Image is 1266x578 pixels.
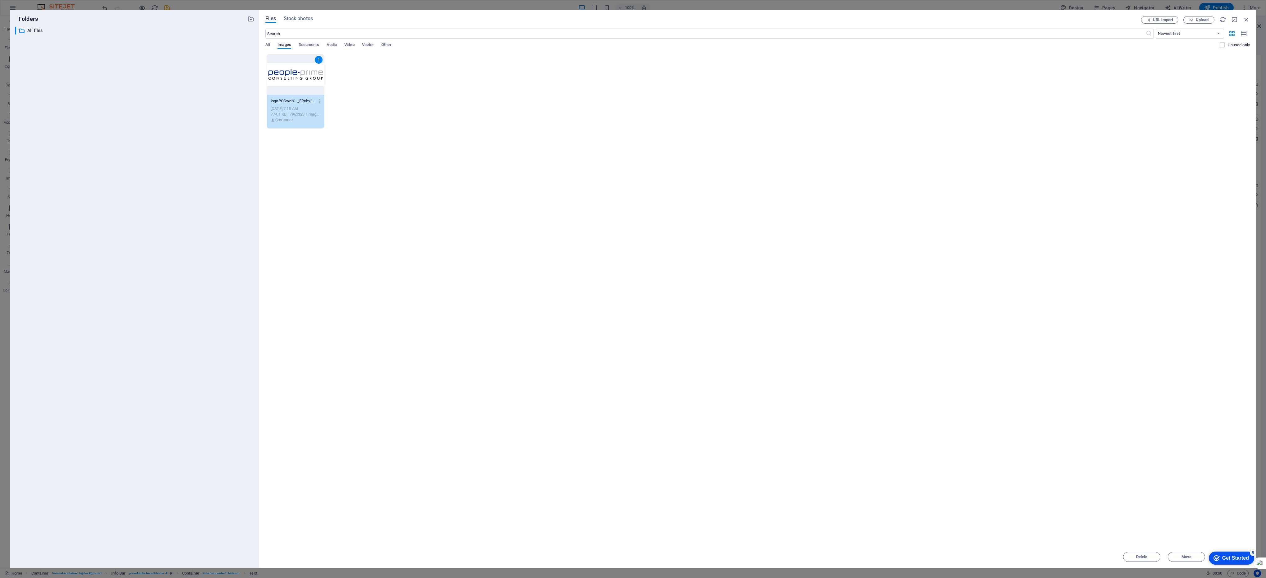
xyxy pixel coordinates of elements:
[284,15,313,22] span: Stock photos
[1141,16,1178,24] button: URL import
[1183,16,1214,24] button: Upload
[299,41,319,50] span: Documents
[27,27,243,34] p: All files
[1123,552,1160,562] button: Delete
[1228,42,1250,48] p: Displays only files that are not in use on the website. Files added during this session can still...
[15,15,38,23] p: Folders
[271,112,320,117] div: 774.1 KB | 796x323 | image/png
[315,56,323,64] div: 1
[265,15,276,22] span: Files
[46,1,52,7] div: 5
[15,27,16,34] div: ​
[271,98,315,104] p: logoPCGweb1-_FPxhvjlsqTHzvaIJYXX6g.png
[265,29,1146,39] input: Search
[278,41,291,50] span: Images
[1181,555,1191,559] span: Move
[1243,16,1250,23] i: Close
[1231,16,1238,23] i: Minimize
[344,41,354,50] span: Video
[1168,552,1205,562] button: Move
[5,3,50,16] div: Get Started 5 items remaining, 0% complete
[362,41,374,50] span: Vector
[275,117,293,123] p: Customer
[327,41,337,50] span: Audio
[381,41,391,50] span: Other
[247,16,254,22] i: Create new folder
[271,106,320,112] div: [DATE] 7:15 AM
[1219,16,1226,23] i: Reload
[1153,18,1173,22] span: URL import
[1136,555,1148,559] span: Delete
[1196,18,1209,22] span: Upload
[265,41,270,50] span: All
[18,7,45,12] div: Get Started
